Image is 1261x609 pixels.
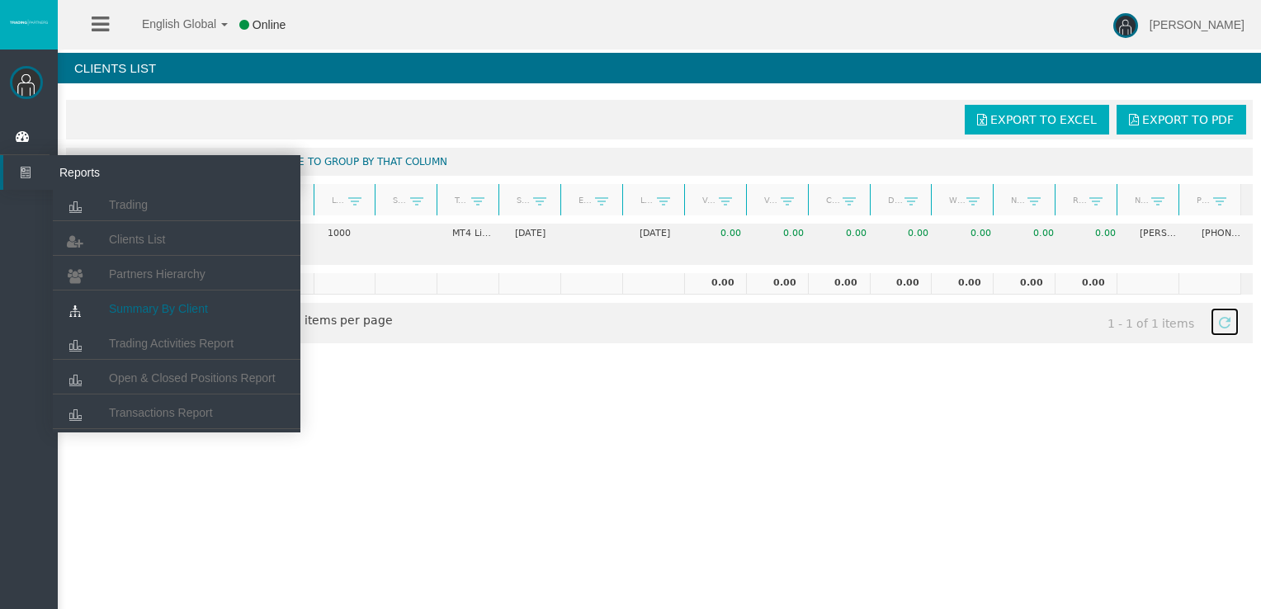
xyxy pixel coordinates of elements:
span: Clients List [109,233,165,246]
td: 0.00 [940,224,1003,244]
span: Export to PDF [1142,113,1234,126]
h4: Clients List [58,53,1261,83]
span: English Global [120,17,216,31]
div: Drag a column header and drop it here to group by that column [66,148,1253,176]
td: [DATE] [503,224,566,244]
a: Export to PDF [1117,105,1246,135]
td: 0.00 [993,273,1055,295]
span: Online [253,18,286,31]
a: Last trade date [630,189,657,211]
span: items per page [227,308,393,335]
a: Clients List [53,224,300,254]
span: Reports [47,155,209,190]
a: Start Date [507,189,534,211]
span: Partners Hierarchy [109,267,205,281]
a: Volume [692,189,719,211]
td: 0.00 [870,273,932,295]
td: 0.00 [684,273,746,295]
td: 0.00 [808,273,870,295]
td: [PERSON_NAME] [1127,224,1190,244]
td: 0.00 [1003,224,1065,244]
a: Withdrawals [939,189,966,211]
a: Real equity [1063,189,1090,211]
a: Summary By Client [53,294,300,323]
a: Refresh [1211,308,1239,336]
span: Trading Activities Report [109,337,234,350]
img: user-image [1113,13,1138,38]
td: 0.00 [746,273,808,295]
td: MT4 LiveFixedSpreadAccount [441,224,503,244]
a: Transactions Report [53,398,300,427]
a: Volume lots [753,189,781,211]
a: Reports [3,155,300,190]
a: Partners Hierarchy [53,259,300,289]
span: [PERSON_NAME] [1150,18,1244,31]
td: 0.00 [931,273,993,295]
a: Leverage [321,189,348,211]
a: Trading [53,190,300,220]
td: [PHONE_NUMBER] [1190,224,1253,244]
td: 0.00 [815,224,878,244]
a: Open & Closed Positions Report [53,363,300,393]
a: Name [1125,189,1152,211]
span: 1 - 1 of 1 items [1093,308,1210,338]
td: 0.00 [753,224,815,244]
a: Closed PNL [815,189,843,211]
a: Trading Activities Report [53,328,300,358]
a: Deposits [877,189,904,211]
td: 0.00 [1055,273,1117,295]
a: End Date [569,189,596,211]
td: 0.00 [878,224,941,244]
img: logo.svg [8,19,50,26]
span: Export to Excel [990,113,1097,126]
a: Short Code [383,189,410,211]
span: Summary By Client [109,302,208,315]
a: Phone [1186,189,1213,211]
td: 0.00 [691,224,753,244]
span: Refresh [1218,316,1231,329]
td: 0.00 [1065,224,1128,244]
a: Type [445,189,472,211]
span: Open & Closed Positions Report [109,371,276,385]
span: Transactions Report [109,406,213,419]
a: Export to Excel [965,105,1109,135]
td: 1000 [316,224,379,244]
span: Trading [109,198,148,211]
td: [DATE] [628,224,691,244]
a: Net deposits [1001,189,1028,211]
